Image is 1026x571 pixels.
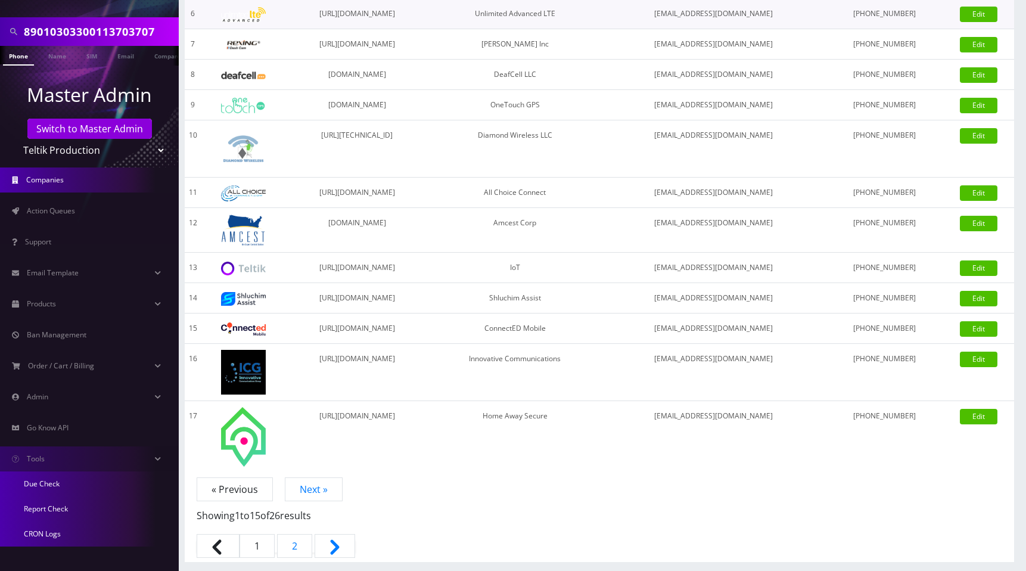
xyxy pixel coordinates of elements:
span: &laquo; Previous [197,534,240,558]
td: [URL][DOMAIN_NAME] [285,344,428,401]
td: [EMAIL_ADDRESS][DOMAIN_NAME] [602,178,825,208]
span: Companies [26,175,64,185]
a: Edit [960,260,997,276]
a: Email [111,46,140,64]
td: [EMAIL_ADDRESS][DOMAIN_NAME] [602,208,825,253]
span: Order / Cart / Billing [28,361,94,371]
img: Home Away Secure [221,407,266,467]
span: « Previous [197,477,273,501]
span: 1 [240,534,275,558]
span: Products [27,299,56,309]
a: Edit [960,128,997,144]
td: [DOMAIN_NAME] [285,60,428,90]
td: Amcest Corp [428,208,602,253]
img: OneTouch GPS [221,98,266,113]
a: Phone [3,46,34,66]
td: [PHONE_NUMBER] [825,253,943,283]
td: Innovative Communications [428,344,602,401]
span: 15 [250,509,260,522]
td: 12 [185,208,201,253]
td: [URL][DOMAIN_NAME] [285,253,428,283]
td: DeafCell LLC [428,60,602,90]
td: 11 [185,178,201,208]
nav: Pagination Navigation [197,482,1002,562]
input: Search in Company [24,20,176,43]
td: [EMAIL_ADDRESS][DOMAIN_NAME] [602,283,825,314]
td: [PERSON_NAME] Inc [428,29,602,60]
td: 9 [185,90,201,120]
td: 8 [185,60,201,90]
span: Ban Management [27,330,86,340]
span: 26 [269,509,280,522]
a: Next &raquo; [315,534,355,558]
td: [PHONE_NUMBER] [825,283,943,314]
p: Showing to of results [197,496,1002,523]
td: 15 [185,314,201,344]
td: [DOMAIN_NAME] [285,208,428,253]
td: 14 [185,283,201,314]
a: Next » [285,477,343,501]
td: [EMAIL_ADDRESS][DOMAIN_NAME] [602,29,825,60]
a: Go to page 2 [277,534,312,558]
td: [PHONE_NUMBER] [825,314,943,344]
td: [URL][DOMAIN_NAME] [285,283,428,314]
span: Admin [27,392,48,402]
a: Company [148,46,188,64]
td: 17 [185,401,201,473]
td: [EMAIL_ADDRESS][DOMAIN_NAME] [602,120,825,178]
td: All Choice Connect [428,178,602,208]
td: [EMAIL_ADDRESS][DOMAIN_NAME] [602,314,825,344]
td: [PHONE_NUMBER] [825,208,943,253]
a: Edit [960,67,997,83]
span: Action Queues [27,206,75,216]
a: Edit [960,352,997,367]
a: Switch to Master Admin [27,119,152,139]
img: Unlimited Advanced LTE [221,7,266,22]
img: Rexing Inc [221,39,266,51]
td: IoT [428,253,602,283]
a: Edit [960,7,997,22]
td: OneTouch GPS [428,90,602,120]
a: Name [42,46,72,64]
td: [PHONE_NUMBER] [825,60,943,90]
img: Amcest Corp [221,214,266,246]
td: [URL][DOMAIN_NAME] [285,401,428,473]
td: [PHONE_NUMBER] [825,178,943,208]
img: Innovative Communications [221,350,266,395]
td: Diamond Wireless LLC [428,120,602,178]
td: [URL][DOMAIN_NAME] [285,178,428,208]
td: 16 [185,344,201,401]
td: [EMAIL_ADDRESS][DOMAIN_NAME] [602,401,825,473]
a: Edit [960,409,997,424]
img: Shluchim Assist [221,292,266,306]
img: DeafCell LLC [221,72,266,79]
span: 1 [235,509,240,522]
img: Diamond Wireless LLC [221,126,266,171]
td: 7 [185,29,201,60]
td: [PHONE_NUMBER] [825,29,943,60]
a: Edit [960,321,997,337]
a: Edit [960,98,997,113]
td: [DOMAIN_NAME] [285,90,428,120]
td: [EMAIL_ADDRESS][DOMAIN_NAME] [602,344,825,401]
span: Go Know API [27,423,69,433]
a: Edit [960,216,997,231]
td: [EMAIL_ADDRESS][DOMAIN_NAME] [602,90,825,120]
a: Edit [960,291,997,306]
img: IoT [221,262,266,275]
td: ConnectED Mobile [428,314,602,344]
td: [PHONE_NUMBER] [825,344,943,401]
nav: Page navigation example [185,482,1014,562]
td: 10 [185,120,201,178]
td: [EMAIL_ADDRESS][DOMAIN_NAME] [602,60,825,90]
td: [EMAIL_ADDRESS][DOMAIN_NAME] [602,253,825,283]
td: 13 [185,253,201,283]
td: [PHONE_NUMBER] [825,401,943,473]
img: ConnectED Mobile [221,322,266,336]
td: Home Away Secure [428,401,602,473]
span: Email Template [27,268,79,278]
span: Support [25,237,51,247]
td: [URL][DOMAIN_NAME] [285,314,428,344]
a: Edit [960,185,997,201]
